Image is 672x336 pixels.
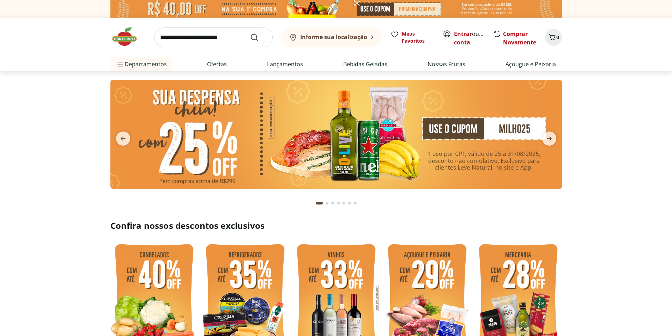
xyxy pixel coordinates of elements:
[454,30,493,46] a: Criar conta
[281,28,382,47] button: Informe sua localização
[110,132,136,146] button: previous
[324,195,330,212] button: Go to page 2 from fs-carousel
[454,30,472,38] a: Entrar
[545,29,562,46] button: Carrinho
[537,132,562,146] button: next
[116,56,167,73] span: Departamentos
[110,80,562,189] img: cupom
[341,195,347,212] button: Go to page 5 from fs-carousel
[154,28,273,47] input: search
[347,195,352,212] button: Go to page 6 from fs-carousel
[428,60,465,68] a: Nossas Frutas
[391,30,434,44] a: Meus Favoritos
[267,60,303,68] a: Lançamentos
[330,195,335,212] button: Go to page 3 from fs-carousel
[556,34,559,41] span: 0
[503,30,536,46] a: Comprar Novamente
[116,56,125,73] button: Menu
[454,30,485,47] span: ou
[314,195,324,212] button: Current page from fs-carousel
[352,195,358,212] button: Go to page 7 from fs-carousel
[110,26,146,47] img: Hortifruti
[110,220,562,231] h2: Confira nossos descontos exclusivos
[300,33,367,41] b: Informe sua localização
[250,33,267,42] button: Submit Search
[335,195,341,212] button: Go to page 4 from fs-carousel
[402,30,434,44] span: Meus Favoritos
[207,60,227,68] a: Ofertas
[343,60,387,68] a: Bebidas Geladas
[505,60,556,68] a: Açougue e Peixaria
